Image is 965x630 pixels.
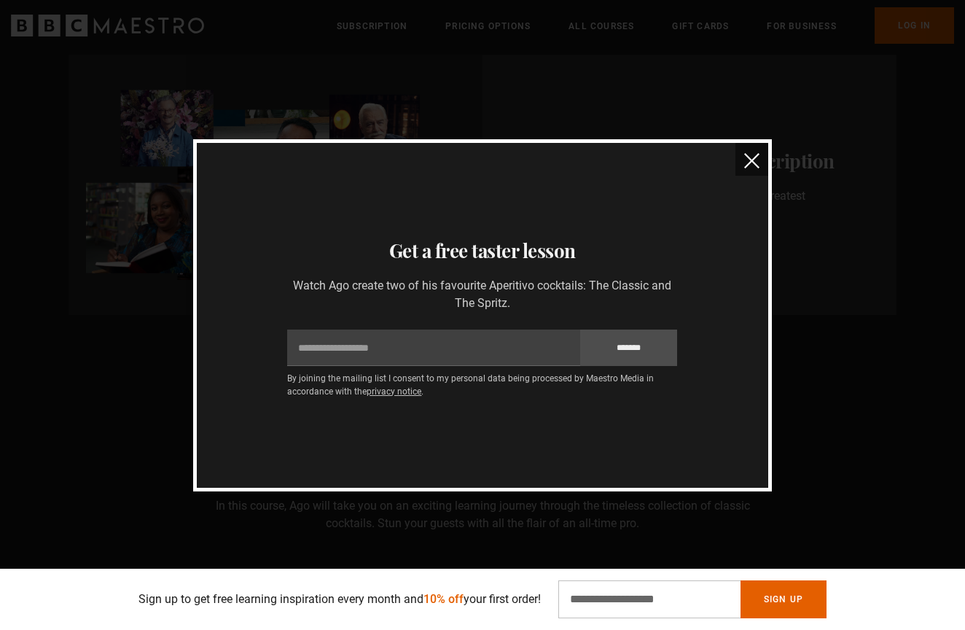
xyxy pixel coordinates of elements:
p: By joining the mailing list I consent to my personal data being processed by Maestro Media in acc... [287,372,677,398]
a: privacy notice [367,386,421,397]
span: 10% off [423,592,464,606]
p: Sign up to get free learning inspiration every month and your first order! [138,591,541,608]
h3: Get a free taster lesson [214,236,751,265]
button: Sign Up [741,580,827,618]
p: Watch Ago create two of his favourite Aperitivo cocktails: The Classic and The Spritz. [287,277,677,312]
button: close [735,143,768,176]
